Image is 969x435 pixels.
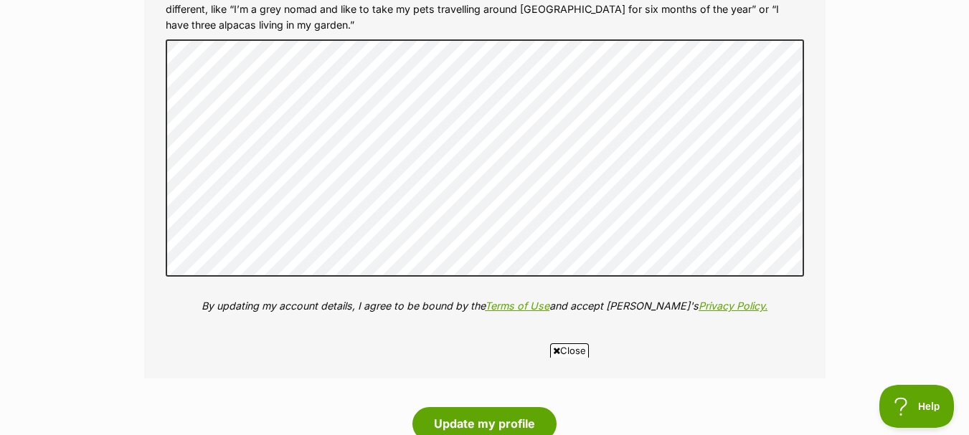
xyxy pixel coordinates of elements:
p: By updating my account details, I agree to be bound by the and accept [PERSON_NAME]'s [166,298,804,313]
iframe: Help Scout Beacon - Open [879,385,955,428]
a: Terms of Use [485,300,549,312]
iframe: Advertisement [224,363,746,428]
span: Close [550,343,589,358]
a: Privacy Policy. [699,300,767,312]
